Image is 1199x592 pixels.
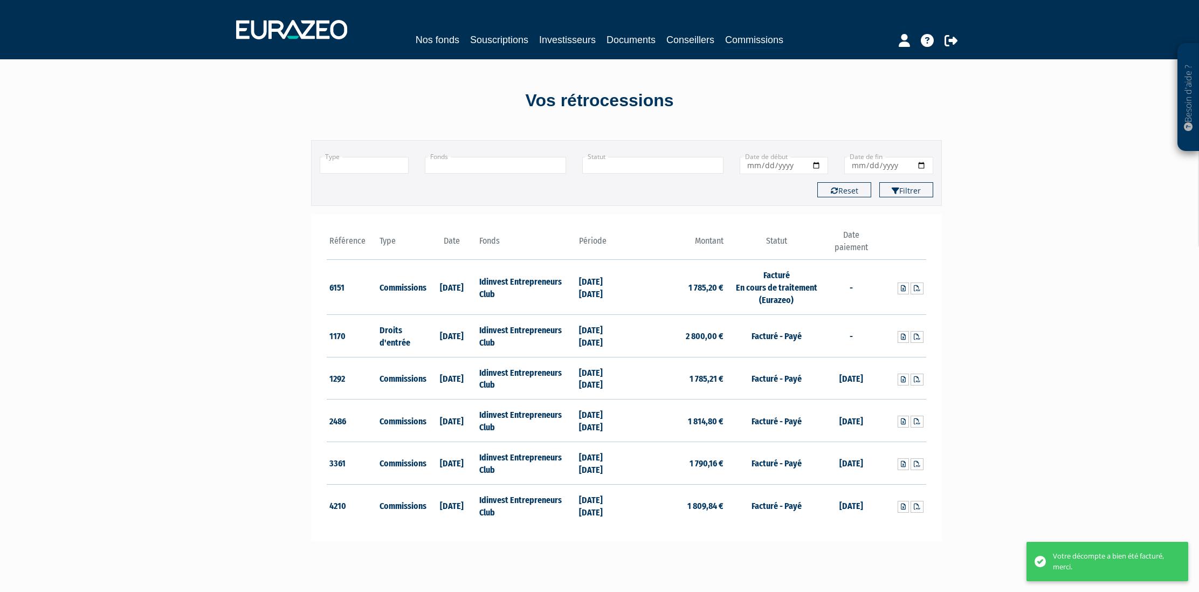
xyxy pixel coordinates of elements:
td: 1 809,84 € [626,484,726,526]
td: [DATE] [826,400,877,442]
div: Votre décompte a bien été facturé, merci. [1053,551,1172,572]
td: [DATE] [DATE] [576,314,626,357]
td: 1 790,16 € [626,442,726,484]
th: Période [576,229,626,260]
td: 1170 [327,314,377,357]
th: Statut [726,229,826,260]
td: Commissions [377,442,427,484]
td: Facturé - Payé [726,442,826,484]
td: 4210 [327,484,377,526]
td: - [826,260,877,315]
td: [DATE] [826,484,877,526]
td: Idinvest Entrepreneurs Club [477,314,576,357]
td: [DATE] [DATE] [576,484,626,526]
img: 1732889491-logotype_eurazeo_blanc_rvb.png [236,20,347,39]
a: Documents [607,32,656,47]
td: Idinvest Entrepreneurs Club [477,400,576,442]
td: Idinvest Entrepreneurs Club [477,484,576,526]
td: Facturé - Payé [726,357,826,400]
button: Reset [817,182,871,197]
td: 2 800,00 € [626,314,726,357]
td: 2486 [327,400,377,442]
td: [DATE] [426,260,477,315]
td: 3361 [327,442,377,484]
td: [DATE] [426,314,477,357]
td: Idinvest Entrepreneurs Club [477,357,576,400]
td: Facturé - Payé [726,400,826,442]
td: Commissions [377,357,427,400]
td: [DATE] [426,484,477,526]
a: Commissions [725,32,783,49]
td: [DATE] [426,400,477,442]
a: Nos fonds [416,32,459,47]
td: Facturé - Payé [726,314,826,357]
td: 6151 [327,260,377,315]
td: Idinvest Entrepreneurs Club [477,260,576,315]
td: [DATE] [DATE] [576,442,626,484]
td: [DATE] [826,442,877,484]
a: Investisseurs [539,32,596,47]
td: [DATE] [DATE] [576,400,626,442]
td: Idinvest Entrepreneurs Club [477,442,576,484]
th: Fonds [477,229,576,260]
td: 1 785,20 € [626,260,726,315]
td: [DATE] [426,442,477,484]
th: Montant [626,229,726,260]
td: 1 785,21 € [626,357,726,400]
th: Date paiement [826,229,877,260]
td: [DATE] [DATE] [576,260,626,315]
td: [DATE] [426,357,477,400]
p: Besoin d'aide ? [1182,49,1195,146]
a: Souscriptions [470,32,528,47]
div: Vos rétrocessions [292,88,907,113]
th: Date [426,229,477,260]
a: Conseillers [666,32,714,47]
td: Facturé En cours de traitement (Eurazeo) [726,260,826,315]
td: 1292 [327,357,377,400]
th: Référence [327,229,377,260]
td: Commissions [377,484,427,526]
button: Filtrer [879,182,933,197]
td: [DATE] [826,357,877,400]
td: Droits d'entrée [377,314,427,357]
td: Facturé - Payé [726,484,826,526]
th: Type [377,229,427,260]
td: Commissions [377,400,427,442]
td: Commissions [377,260,427,315]
td: - [826,314,877,357]
td: 1 814,80 € [626,400,726,442]
td: [DATE] [DATE] [576,357,626,400]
